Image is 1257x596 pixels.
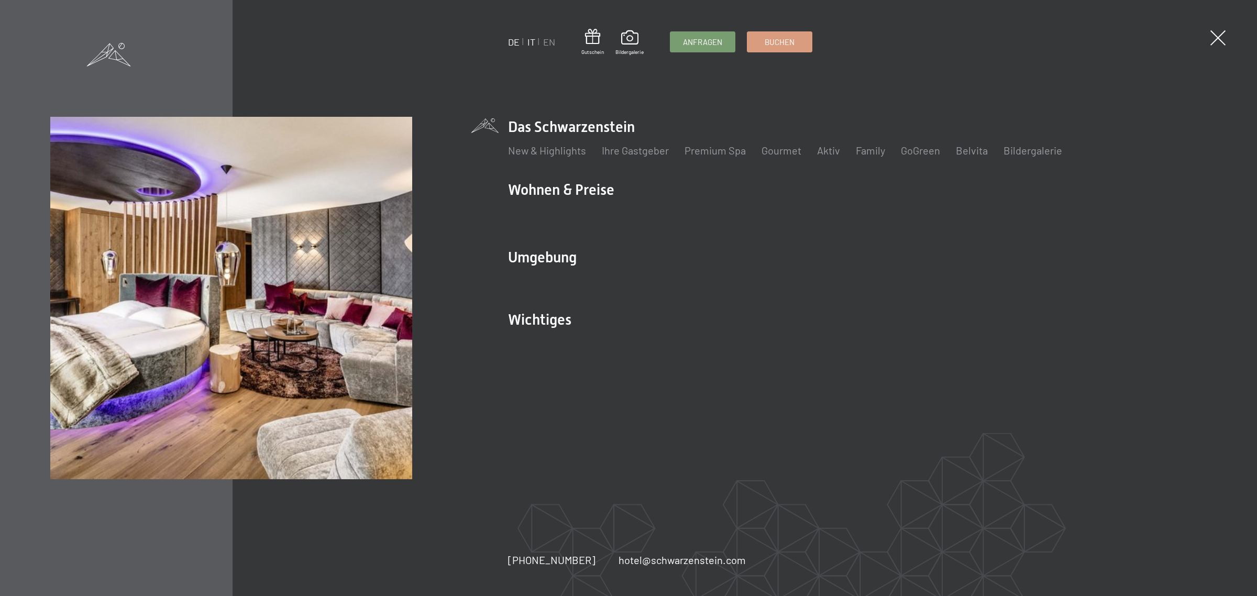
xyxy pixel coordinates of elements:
[581,48,604,56] span: Gutschein
[508,554,596,566] span: [PHONE_NUMBER]
[615,30,644,56] a: Bildergalerie
[956,144,988,157] a: Belvita
[765,37,795,48] span: Buchen
[615,48,644,56] span: Bildergalerie
[817,144,840,157] a: Aktiv
[508,144,586,157] a: New & Highlights
[543,36,555,48] a: EN
[508,36,520,48] a: DE
[685,144,746,157] a: Premium Spa
[1004,144,1062,157] a: Bildergalerie
[670,32,735,52] a: Anfragen
[619,553,746,567] a: hotel@schwarzenstein.com
[602,144,669,157] a: Ihre Gastgeber
[683,37,722,48] span: Anfragen
[901,144,940,157] a: GoGreen
[747,32,812,52] a: Buchen
[856,144,885,157] a: Family
[581,29,604,56] a: Gutschein
[762,144,801,157] a: Gourmet
[527,36,535,48] a: IT
[508,553,596,567] a: [PHONE_NUMBER]
[50,117,412,479] img: Wellnesshotel Südtirol SCHWARZENSTEIN - Wellnessurlaub in den Alpen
